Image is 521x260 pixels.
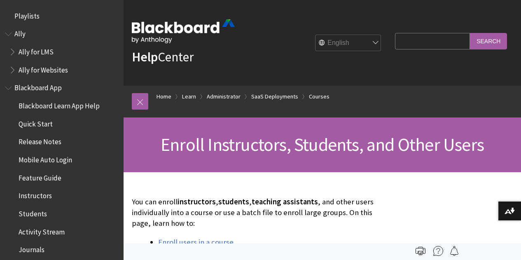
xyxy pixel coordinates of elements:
a: Enroll users in a course [158,237,234,247]
span: students [218,197,249,206]
a: Courses [309,91,329,102]
a: Learn [182,91,196,102]
span: Ally for LMS [19,45,54,56]
img: Blackboard by Anthology [132,19,235,43]
span: teaching assistants [252,197,318,206]
span: Instructors [19,189,52,200]
img: Follow this page [449,246,459,256]
a: Home [157,91,171,102]
span: Release Notes [19,135,61,146]
span: Journals [19,243,44,254]
select: Site Language Selector [315,35,381,52]
img: Print [416,246,425,256]
span: Mobile Auto Login [19,153,72,164]
span: Enroll Instructors, Students, and Other Users [161,133,484,156]
span: Feature Guide [19,171,61,182]
nav: Book outline for Anthology Ally Help [5,27,119,77]
span: Blackboard App [14,81,62,92]
strong: Help [132,49,158,65]
span: Quick Start [19,117,53,128]
img: More help [433,246,443,256]
input: Search [470,33,507,49]
span: Playlists [14,9,40,20]
p: You can enroll , , , and other users individually into a course or use a batch file to enroll lar... [132,197,391,229]
span: Blackboard Learn App Help [19,99,100,110]
span: Ally for Websites [19,63,68,74]
span: Activity Stream [19,225,65,236]
span: Students [19,207,47,218]
a: HelpCenter [132,49,194,65]
span: instructors [178,197,216,206]
span: Ally [14,27,26,38]
a: SaaS Deployments [251,91,298,102]
nav: Book outline for Playlists [5,9,119,23]
a: Administrator [207,91,241,102]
